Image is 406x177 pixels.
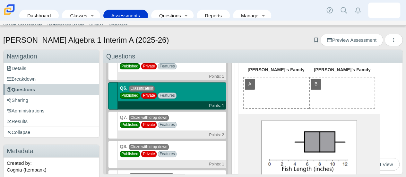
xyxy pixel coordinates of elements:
span: Features [158,93,177,99]
span: Published [120,122,140,128]
span: Results [7,119,28,124]
a: Manage [236,10,259,22]
img: matthew.fibich.kEPuGm [379,5,389,15]
a: Toggle expanded [88,10,97,22]
span: Questions [7,87,35,92]
small: Points: 1 [209,74,224,79]
a: Search Assessments [1,21,45,30]
th: [PERSON_NAME]'s Family [243,66,309,77]
div: Created by: Cognia (Itembank) [4,158,99,175]
div: Questions [103,50,402,63]
a: Results [4,116,99,127]
span: Private [141,122,157,128]
span: Published [120,151,140,157]
img: Carmen School of Science & Technology [3,3,16,16]
span: Cloze with drop down [129,144,169,150]
small: Points: 2 [209,133,224,137]
span: Navigation [7,53,37,60]
a: Dashboard [22,10,56,22]
span: Private [141,93,157,99]
a: Details [4,63,99,74]
div: Drop response in row 1 of column 2 (Don's Family) [310,77,375,108]
a: Carmen School of Science & Technology [3,12,16,17]
span: Private [141,63,157,69]
span: Collapse [7,129,30,135]
span: Published [120,63,140,69]
span: Private [141,151,157,157]
a: Alerts [351,3,365,17]
span: Details [7,66,26,71]
span: Published [120,93,140,99]
a: Administrations [4,105,99,116]
a: Assessments [107,10,145,22]
span: B [311,79,321,90]
button: More options [384,34,403,46]
span: Features [158,63,177,69]
th: [PERSON_NAME]'s Family [309,66,375,77]
span: Cloze with drop down [129,115,169,121]
a: Questions [4,84,99,95]
a: Sharing [4,95,99,105]
small: Points: 1 [209,162,224,166]
h3: Metadata [4,145,99,158]
a: Reports [200,10,227,22]
span: Breakdown [7,76,36,82]
b: Q8. [120,144,127,149]
a: Breakdown [4,74,99,84]
a: Rubrics [87,21,106,30]
span: Classification [129,85,155,92]
a: Classes [65,10,88,22]
div: Drop response in row 1 of column 1 (Renata's Family) [244,77,309,108]
a: matthew.fibich.kEPuGm [368,3,400,18]
a: Preview Assessment [320,34,383,46]
a: Add bookmark [313,37,319,43]
a: Performance Bands [45,21,87,30]
b: Q7. [120,114,127,120]
span: Preview Assessment [327,37,376,43]
span: Features [158,122,177,128]
a: Questions [154,10,181,22]
a: Collapse [4,127,99,137]
a: Toggle expanded [181,10,190,22]
span: A [245,79,255,90]
b: Q6. [120,85,127,91]
h1: [PERSON_NAME] Algebra 1 Interim A (2025-26) [3,35,169,46]
small: Points: 1 [209,103,224,108]
span: Features [158,151,177,157]
a: Toggle expanded [259,10,268,22]
a: Standards [106,21,130,30]
span: Administrations [7,108,45,113]
span: Sharing [7,97,28,103]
